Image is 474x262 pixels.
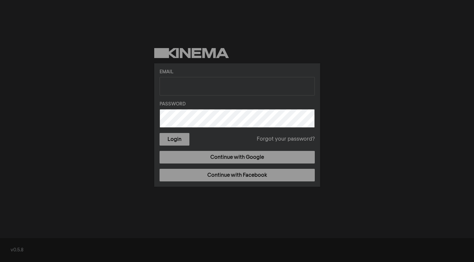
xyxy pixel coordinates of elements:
a: Continue with Facebook [160,169,315,181]
div: v0.5.8 [11,247,463,254]
label: Email [160,69,315,76]
a: Continue with Google [160,151,315,164]
label: Password [160,101,315,108]
button: Login [160,133,189,146]
a: Forgot your password? [257,135,315,143]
